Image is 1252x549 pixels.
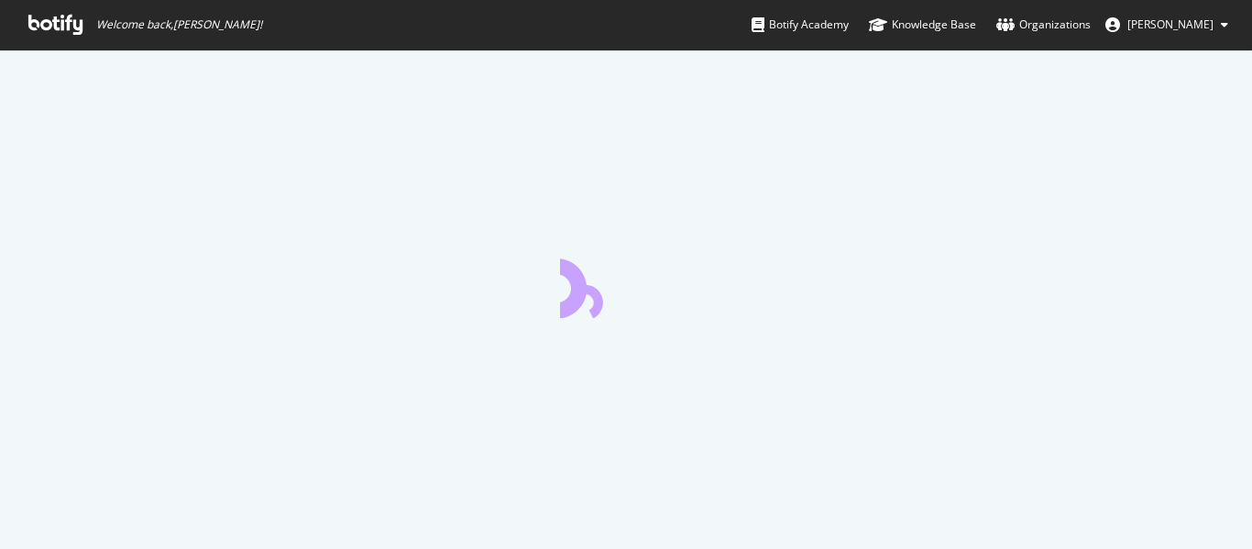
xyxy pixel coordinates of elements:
div: Knowledge Base [869,16,976,34]
span: Rahul Tiwari [1127,16,1214,32]
div: Organizations [996,16,1091,34]
button: [PERSON_NAME] [1091,10,1243,39]
span: Welcome back, [PERSON_NAME] ! [96,17,262,32]
div: Botify Academy [752,16,849,34]
div: animation [560,252,692,318]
